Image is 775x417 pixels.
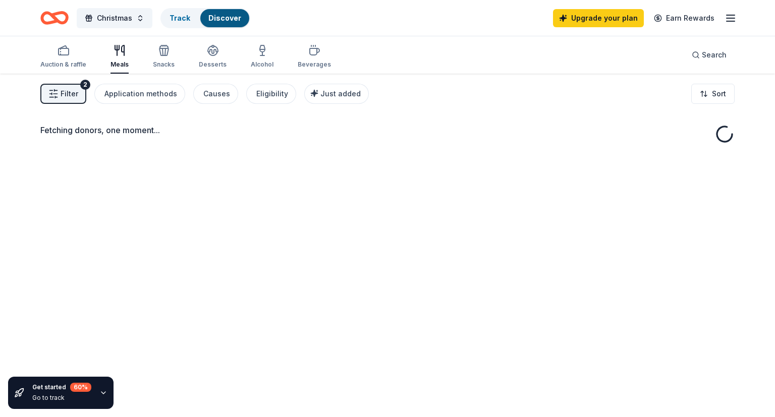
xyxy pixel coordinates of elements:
div: 60 % [70,383,91,392]
div: Fetching donors, one moment... [40,124,735,136]
button: Application methods [94,84,185,104]
button: Desserts [199,40,227,74]
button: Causes [193,84,238,104]
span: Filter [61,88,78,100]
span: Search [702,49,727,61]
span: Sort [712,88,726,100]
button: Sort [691,84,735,104]
a: Earn Rewards [648,9,721,27]
div: Go to track [32,394,91,402]
div: Causes [203,88,230,100]
button: Meals [110,40,129,74]
button: Beverages [298,40,331,74]
button: Search [684,45,735,65]
div: Meals [110,61,129,69]
a: Track [170,14,190,22]
button: Christmas [77,8,152,28]
button: Auction & raffle [40,40,86,74]
div: Application methods [104,88,177,100]
div: Beverages [298,61,331,69]
button: TrackDiscover [160,8,250,28]
div: Alcohol [251,61,273,69]
div: Desserts [199,61,227,69]
div: Eligibility [256,88,288,100]
div: Get started [32,383,91,392]
div: Snacks [153,61,175,69]
div: 2 [80,80,90,90]
a: Home [40,6,69,30]
div: Auction & raffle [40,61,86,69]
span: Christmas [97,12,132,24]
button: Alcohol [251,40,273,74]
a: Discover [208,14,241,22]
button: Eligibility [246,84,296,104]
button: Filter2 [40,84,86,104]
button: Just added [304,84,369,104]
span: Just added [320,89,361,98]
a: Upgrade your plan [553,9,644,27]
button: Snacks [153,40,175,74]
